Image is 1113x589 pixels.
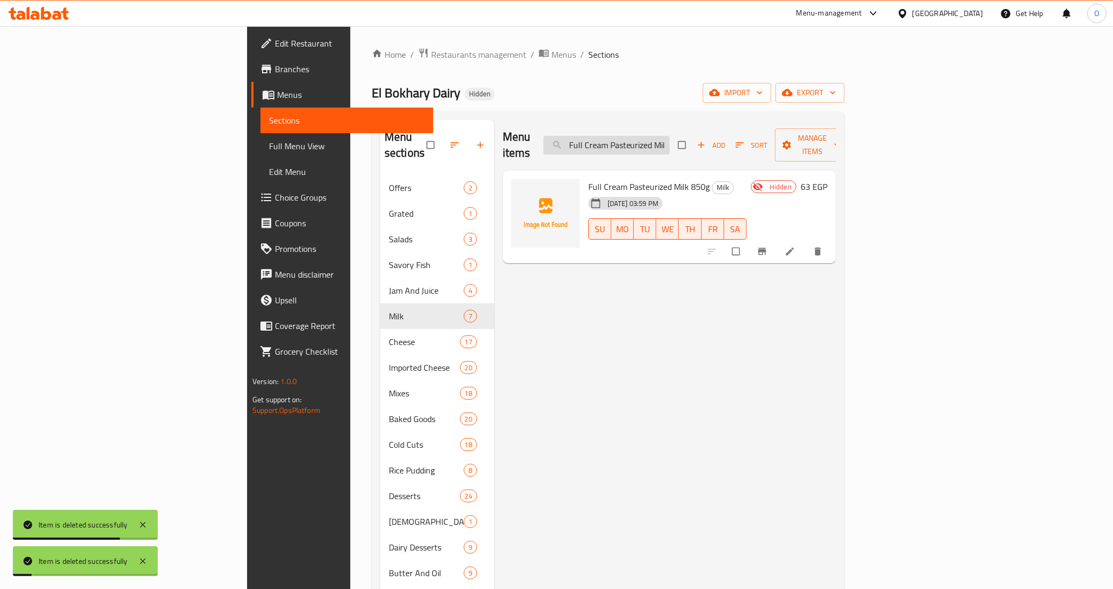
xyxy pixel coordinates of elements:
[380,534,494,560] div: Dairy Desserts9
[389,541,464,554] span: Dairy Desserts
[465,88,495,101] div: Hidden
[275,319,425,332] span: Coverage Report
[275,268,425,281] span: Menu disclaimer
[694,137,728,154] button: Add
[464,207,477,220] div: items
[694,137,728,154] span: Add item
[389,335,460,348] span: Cheese
[464,568,477,578] span: 9
[460,361,477,374] div: items
[389,284,464,297] span: Jam And Juice
[593,221,607,237] span: SU
[269,114,425,127] span: Sections
[260,159,433,185] a: Edit Menu
[539,48,576,62] a: Menus
[703,83,771,103] button: import
[683,221,697,237] span: TH
[460,438,477,451] div: items
[443,133,469,157] span: Sort sections
[460,388,477,399] span: 18
[712,181,734,194] div: Milk
[389,515,464,528] div: Halawa
[380,201,494,226] div: Grated1
[269,140,425,152] span: Full Menu View
[464,183,477,193] span: 2
[269,165,425,178] span: Edit Menu
[784,86,836,100] span: export
[389,310,464,323] span: Milk
[380,432,494,457] div: Cold Cuts18
[464,311,477,322] span: 7
[431,48,526,61] span: Restaurants management
[389,258,464,271] span: Savory Fish
[464,541,477,554] div: items
[252,374,279,388] span: Version:
[460,335,477,348] div: items
[252,393,302,407] span: Get support on:
[735,139,768,151] span: Sort
[39,519,128,531] div: Item is deleted successfully
[389,387,460,400] span: Mixes
[460,363,477,373] span: 20
[511,179,580,248] img: Full Cream Pasteurized Milk 850g
[39,555,128,567] div: Item is deleted successfully
[531,48,534,61] li: /
[251,56,433,82] a: Branches
[380,457,494,483] div: Rice Pudding8
[702,218,724,240] button: FR
[464,286,477,296] span: 4
[380,406,494,432] div: Baked Goods20
[380,380,494,406] div: Mixes18
[775,128,851,162] button: Manage items
[588,48,619,61] span: Sections
[460,491,477,501] span: 24
[801,179,827,194] h6: 63 EGP
[634,218,656,240] button: TU
[711,86,763,100] span: import
[275,217,425,230] span: Coupons
[251,185,433,210] a: Choice Groups
[380,355,494,380] div: Imported Cheese20
[464,233,477,246] div: items
[724,218,747,240] button: SA
[464,515,477,528] div: items
[464,542,477,553] span: 9
[464,517,477,527] span: 1
[380,175,494,201] div: Offers2
[275,37,425,50] span: Edit Restaurant
[706,221,720,237] span: FR
[616,221,630,237] span: MO
[418,48,526,62] a: Restaurants management
[543,136,670,155] input: search
[460,337,477,347] span: 17
[389,489,460,502] span: Desserts
[733,137,771,154] button: Sort
[251,30,433,56] a: Edit Restaurant
[464,310,477,323] div: items
[503,129,531,161] h2: Menu items
[277,88,425,101] span: Menus
[912,7,983,19] div: [GEOGRAPHIC_DATA]
[679,218,701,240] button: TH
[380,329,494,355] div: Cheese17
[603,198,663,209] span: [DATE] 03:59 PM
[389,438,460,451] span: Cold Cuts
[464,284,477,297] div: items
[638,221,652,237] span: TU
[784,132,842,158] span: Manage items
[372,81,460,105] span: El Bokhary Dairy
[389,207,464,220] span: Grated
[251,210,433,236] a: Coupons
[389,233,464,246] span: Salads
[611,218,634,240] button: MO
[389,181,464,194] span: Offers
[551,48,576,61] span: Menus
[389,464,464,477] span: Rice Pudding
